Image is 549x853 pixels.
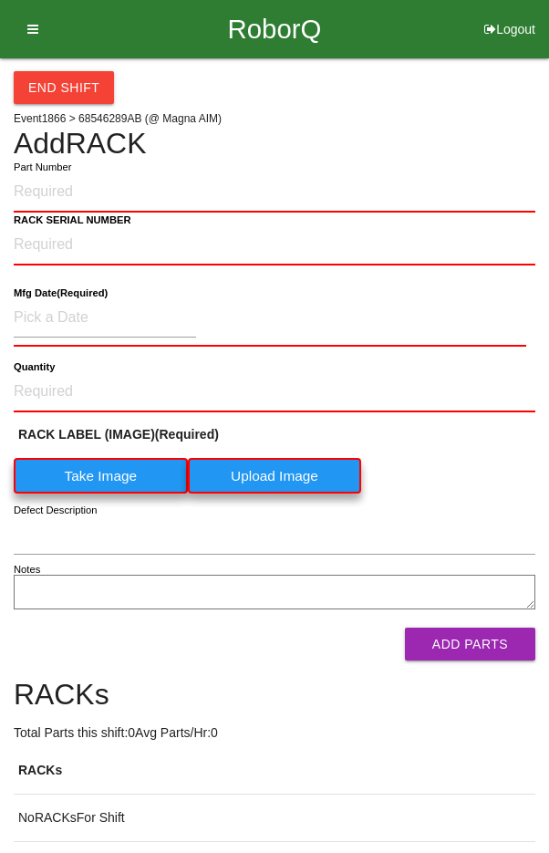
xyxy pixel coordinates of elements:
[14,298,196,338] input: Pick a Date
[14,679,535,711] h4: RACKs
[14,128,535,160] h4: Add RACK
[14,747,535,795] th: RACKs
[14,112,222,125] span: Event 1866 > 68546289AB (@ Magna AIM)
[14,225,535,265] input: Required
[14,214,131,226] b: RACK SERIAL NUMBER
[14,172,535,213] input: Required
[14,361,55,373] b: Quantity
[18,427,219,442] b: RACK LABEL (IMAGE) (Required)
[14,71,114,104] button: End Shift
[14,503,98,518] label: Defect Description
[14,372,535,412] input: Required
[14,160,71,175] label: Part Number
[14,287,108,299] b: Mfg Date (Required)
[14,458,188,494] label: Take Image
[14,723,535,743] p: Total Parts this shift: 0 Avg Parts/Hr: 0
[14,562,40,577] label: Notes
[188,458,362,494] label: Upload Image
[14,795,535,842] td: No RACKs For Shift
[405,628,535,661] button: Add Parts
